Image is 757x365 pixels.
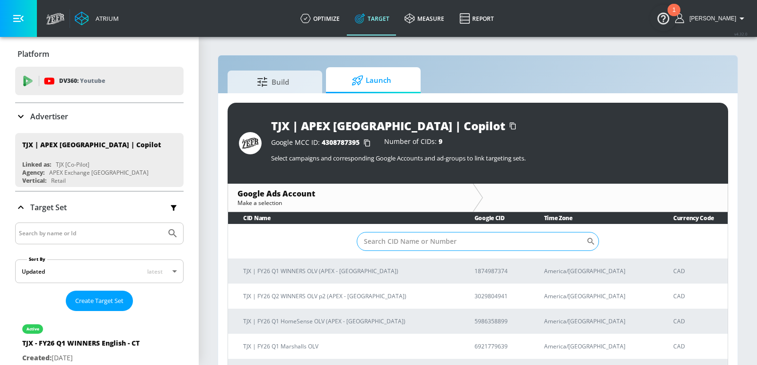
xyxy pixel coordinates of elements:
span: 9 [439,137,442,146]
th: CID Name [228,212,459,224]
button: Open Resource Center, 1 new notification [650,5,677,31]
div: TJX | APEX [GEOGRAPHIC_DATA] | CopilotLinked as:TJX [Co-Pilot]Agency:APEX Exchange [GEOGRAPHIC_DA... [15,133,184,187]
p: Youtube [80,76,105,86]
p: CAD [673,266,720,276]
input: Search by name or Id [19,227,162,240]
div: APEX Exchange [GEOGRAPHIC_DATA] [49,169,149,177]
div: Linked as: [22,160,51,169]
span: Create Target Set [75,295,123,306]
a: Target [347,1,397,36]
div: Google Ads AccountMake a selection [228,184,473,212]
p: Target Set [30,202,67,213]
p: DV360: [59,76,105,86]
a: Atrium [75,11,119,26]
span: v 4.32.0 [734,31,748,36]
a: Report [452,1,502,36]
div: 1 [672,10,676,22]
div: TJX | APEX [GEOGRAPHIC_DATA] | Copilot [271,118,505,134]
p: Platform [18,49,49,59]
p: 3029804941 [475,291,521,301]
p: CAD [673,341,720,351]
p: 6921779639 [475,341,521,351]
div: Number of CIDs: [384,138,442,148]
th: Google CID [459,212,529,224]
p: America/[GEOGRAPHIC_DATA] [544,316,651,326]
div: Target Set [15,192,184,223]
div: DV360: Youtube [15,67,184,95]
p: America/[GEOGRAPHIC_DATA] [544,266,651,276]
p: America/[GEOGRAPHIC_DATA] [544,341,651,351]
p: TJX | FY26 Q1 WINNERS OLV (APEX - [GEOGRAPHIC_DATA]) [243,266,452,276]
div: active [26,327,39,331]
p: 5986358899 [475,316,521,326]
div: Updated [22,267,45,276]
label: Sort By [27,256,47,262]
div: Make a selection [238,199,463,207]
th: Time Zone [529,212,659,224]
p: CAD [673,316,720,326]
p: Select campaigns and corresponding Google Accounts and ad-groups to link targeting sets. [271,154,717,162]
a: optimize [293,1,347,36]
th: Currency Code [658,212,728,224]
div: Atrium [92,14,119,23]
button: [PERSON_NAME] [675,13,748,24]
div: Advertiser [15,103,184,130]
span: Build [237,71,309,93]
span: login as: eugenia.kim@zefr.com [686,15,736,22]
div: Platform [15,41,184,67]
p: 1874987374 [475,266,521,276]
span: Launch [335,69,407,92]
div: Agency: [22,169,44,177]
p: America/[GEOGRAPHIC_DATA] [544,291,651,301]
div: Google Ads Account [238,188,463,199]
div: TJX [Co-Pilot] [56,160,89,169]
input: Search CID Name or Number [357,232,586,251]
p: TJX | FY26 Q1 HomeSense OLV (APEX - [GEOGRAPHIC_DATA]) [243,316,452,326]
span: latest [147,267,163,276]
p: TJX | FY26 Q1 Marshalls OLV [243,341,452,351]
button: Create Target Set [66,291,133,311]
div: Retail [51,177,66,185]
span: 4308787395 [322,138,360,147]
p: [DATE] [22,352,140,364]
p: CAD [673,291,720,301]
div: TJX | APEX [GEOGRAPHIC_DATA] | Copilot [22,140,161,149]
p: TJX | FY26 Q2 WINNERS OLV p2 (APEX - [GEOGRAPHIC_DATA]) [243,291,452,301]
div: Vertical: [22,177,46,185]
span: Created: [22,353,52,362]
div: TJX - FY26 Q1 WINNERS English - CT [22,338,140,352]
div: Search CID Name or Number [357,232,599,251]
p: Advertiser [30,111,68,122]
a: measure [397,1,452,36]
div: Google MCC ID: [271,138,375,148]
